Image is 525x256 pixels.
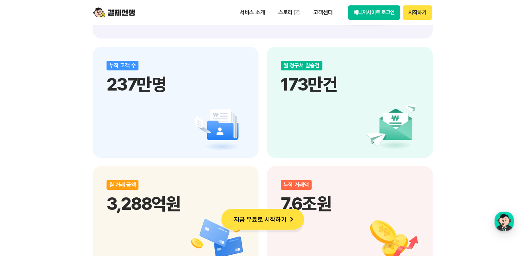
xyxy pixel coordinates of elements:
a: 설정 [90,182,133,199]
a: 대화 [46,182,90,199]
p: 173만건 [281,74,419,95]
img: 화살표 아이콘 [287,214,296,224]
span: 홈 [22,192,26,198]
p: 7.6조원 [281,193,419,214]
button: 시작하기 [403,5,432,20]
p: 고객센터 [308,6,337,19]
img: 외부 도메인 오픈 [293,9,300,16]
p: 3,288억원 [107,193,245,214]
span: 설정 [107,192,116,198]
div: 월 거래 금액 [107,180,139,190]
div: 누적 고객 수 [107,61,139,70]
div: 누적 거래액 [281,180,312,190]
img: logo [93,6,135,19]
button: 지금 무료로 시작하기 [221,209,304,230]
span: 대화 [63,193,72,198]
p: 237만명 [107,74,245,95]
button: 매니저사이트 로그인 [348,5,400,20]
a: 스토리 [273,6,305,19]
div: 월 청구서 발송건 [281,61,323,70]
p: 서비스 소개 [235,6,270,19]
a: 홈 [2,182,46,199]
